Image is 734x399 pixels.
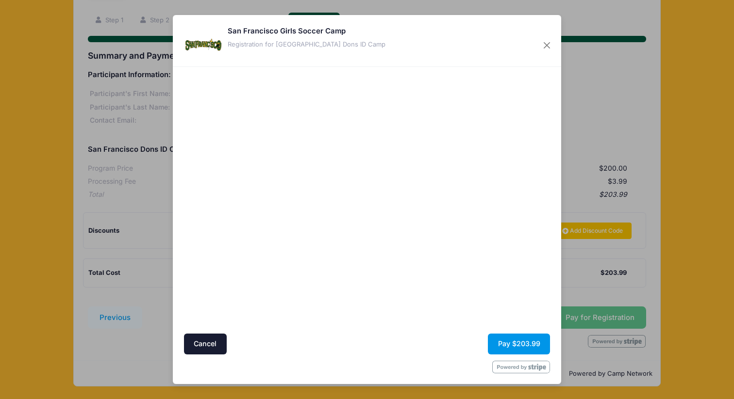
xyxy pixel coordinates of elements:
[182,69,365,331] iframe: Secure address input frame
[182,176,365,178] iframe: Google autocomplete suggestions dropdown list
[228,26,385,36] h5: San Francisco Girls Soccer Camp
[184,334,227,354] button: Cancel
[370,69,552,220] iframe: Secure payment input frame
[538,37,556,54] button: Close
[228,40,385,49] div: Registration for [GEOGRAPHIC_DATA] Dons ID Camp
[488,334,550,354] button: Pay $203.99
